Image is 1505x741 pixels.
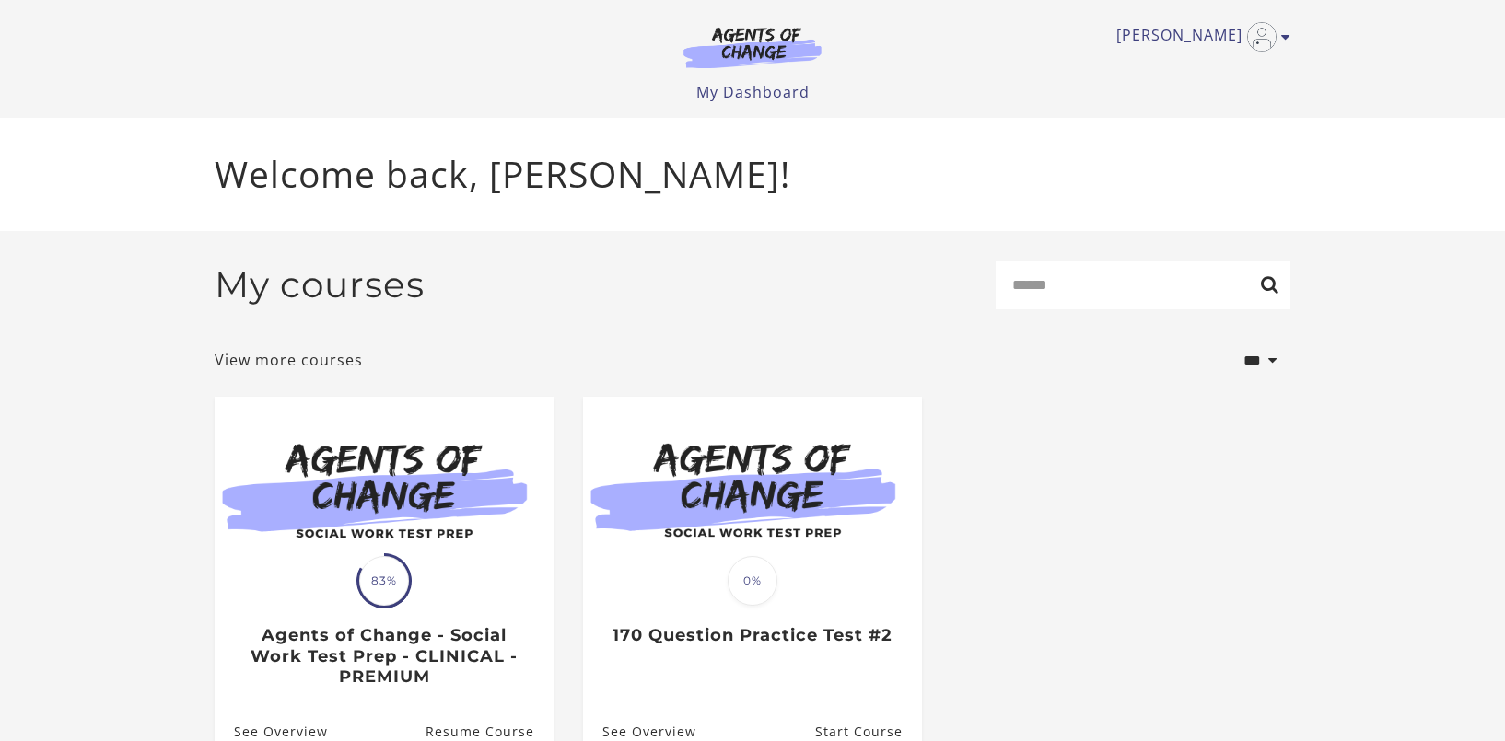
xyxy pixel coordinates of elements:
span: 0% [728,556,777,606]
h3: Agents of Change - Social Work Test Prep - CLINICAL - PREMIUM [234,625,533,688]
a: My Dashboard [696,82,810,102]
span: 83% [359,556,409,606]
a: View more courses [215,349,363,371]
p: Welcome back, [PERSON_NAME]! [215,147,1290,202]
h3: 170 Question Practice Test #2 [602,625,902,646]
img: Agents of Change Logo [664,26,841,68]
a: Toggle menu [1116,22,1281,52]
h2: My courses [215,263,425,307]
